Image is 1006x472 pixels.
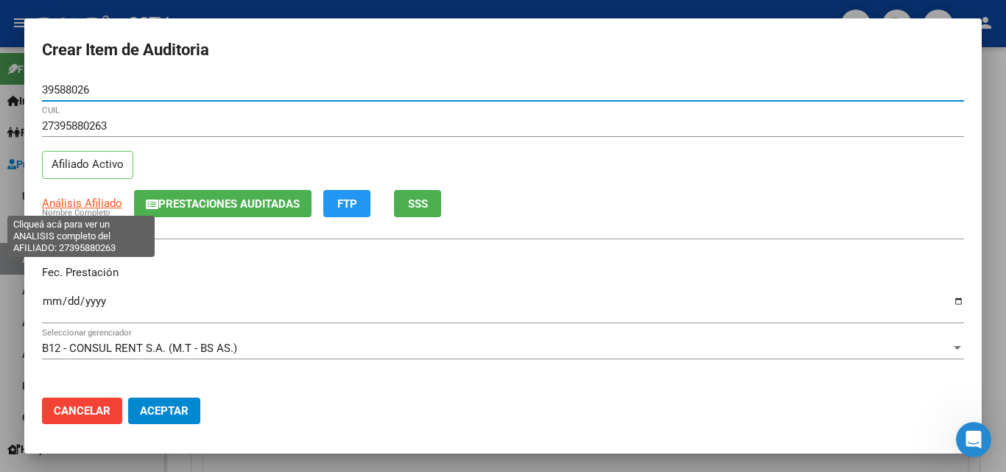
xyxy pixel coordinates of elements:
[42,151,133,180] p: Afiliado Activo
[323,190,370,217] button: FTP
[42,398,122,424] button: Cancelar
[408,197,428,211] span: SSS
[956,422,991,457] iframe: Intercom live chat
[42,264,964,281] p: Fec. Prestación
[140,404,189,418] span: Aceptar
[42,384,964,401] p: Código Prestación (no obligatorio)
[54,404,110,418] span: Cancelar
[394,190,441,217] button: SSS
[134,190,312,217] button: Prestaciones Auditadas
[337,197,357,211] span: FTP
[42,197,122,210] span: Análisis Afiliado
[42,342,237,355] span: B12 - CONSUL RENT S.A. (M.T - BS AS.)
[128,398,200,424] button: Aceptar
[42,36,964,64] h2: Crear Item de Auditoria
[158,197,300,211] span: Prestaciones Auditadas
